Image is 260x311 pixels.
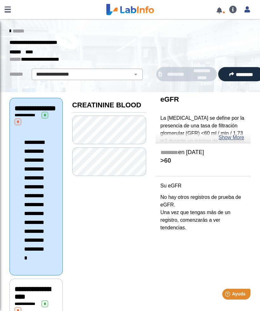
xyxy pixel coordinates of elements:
p: No hay otros registros de prueba de eGFR. Una vez que tengas más de un registro, comenzarás a ver... [160,193,246,232]
b: CREATININE BLOOD [72,101,141,109]
iframe: Help widget launcher [204,286,253,304]
p: La [MEDICAL_DATA] se define por la presencia de una tasa de filtración glomerular (GFR) <60 ml / ... [160,114,246,228]
h4: >60 [160,157,246,165]
p: Su eGFR [160,182,246,190]
b: eGFR [160,95,179,103]
h5: en [DATE] [160,149,246,156]
a: Show More [218,134,244,141]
